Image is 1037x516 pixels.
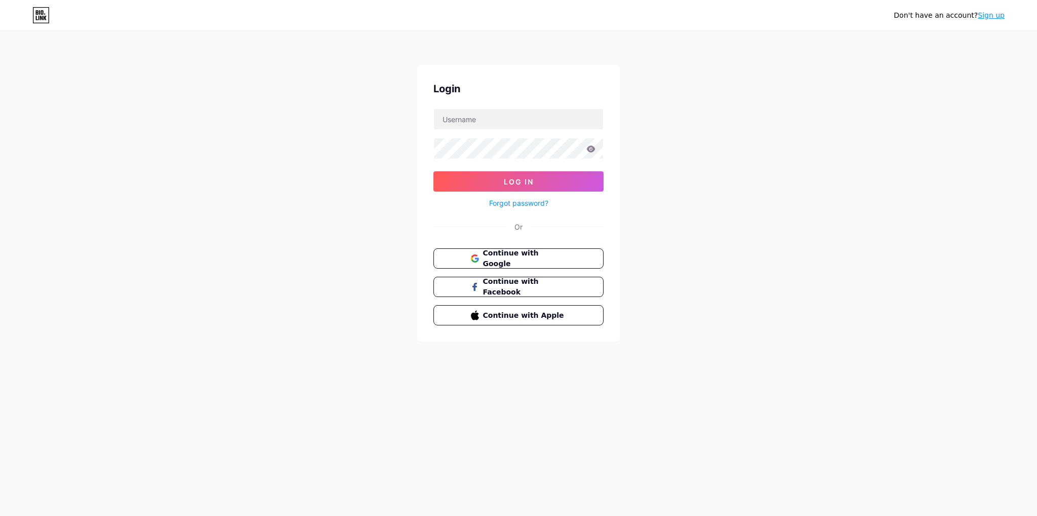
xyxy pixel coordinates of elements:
a: Sign up [978,11,1005,19]
button: Log In [433,171,604,192]
input: Username [434,109,603,129]
span: Continue with Apple [483,310,567,321]
button: Continue with Apple [433,305,604,325]
div: Login [433,81,604,96]
div: Don't have an account? [894,10,1005,21]
div: Or [514,222,523,232]
span: Continue with Facebook [483,276,567,298]
span: Continue with Google [483,248,567,269]
span: Log In [504,177,534,186]
button: Continue with Google [433,248,604,269]
a: Forgot password? [489,198,548,208]
button: Continue with Facebook [433,277,604,297]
